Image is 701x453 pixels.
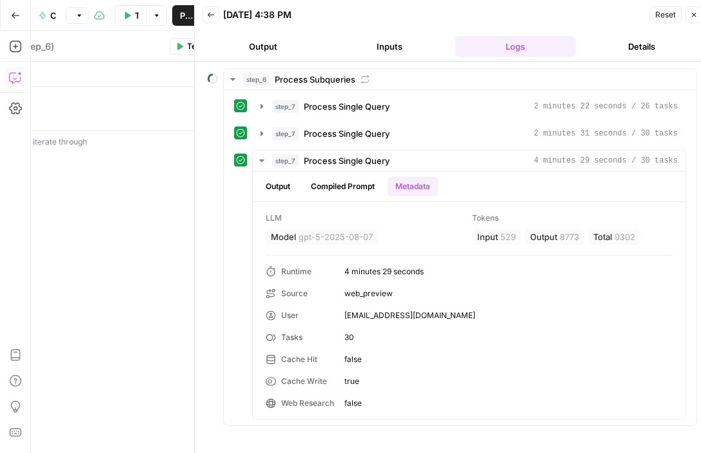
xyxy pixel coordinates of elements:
span: ( step_6 ) [19,40,54,53]
span: Input [477,230,498,243]
span: step_7 [272,100,299,113]
div: Runtime [266,266,334,277]
span: 30 [344,332,673,343]
span: Process Single Query [304,127,390,140]
span: 4 minutes 29 seconds / 30 tasks [534,155,678,166]
button: ChatGPT Query with Cited Results [31,5,63,26]
button: Logs [455,36,577,57]
button: Publish [172,5,201,26]
span: step_7 [272,127,299,140]
button: Inputs [329,36,450,57]
div: 4 minutes 29 seconds / 30 tasks [253,172,686,419]
span: 4 minutes 29 seconds [344,266,673,277]
div: Cache Hit [266,354,334,365]
span: false [344,398,673,409]
span: Tokens [472,212,673,224]
span: 2 minutes 22 seconds / 26 tasks [534,101,678,112]
div: Tasks [266,332,334,343]
span: false [344,354,673,365]
span: gpt-5-2025-08-07 [299,230,373,243]
button: Reset [649,6,682,23]
span: Process Single Query [304,154,390,167]
span: Total [593,230,612,243]
button: Compiled Prompt [303,177,382,196]
span: Test [187,41,203,52]
span: [EMAIL_ADDRESS][DOMAIN_NAME] [344,310,673,321]
button: 4 minutes 29 seconds / 30 tasks [253,150,686,171]
span: Process Subqueries [275,73,355,86]
button: 2 minutes 22 seconds / 26 tasks [253,96,686,117]
button: Metadata [388,177,438,196]
span: LLM [266,212,467,224]
span: Reset [655,9,676,21]
button: Test [170,38,209,55]
span: step_7 [272,154,299,167]
span: Process Single Query [304,100,390,113]
button: Test Workflow [115,5,146,26]
button: 2 minutes 31 seconds / 30 tasks [253,123,686,144]
button: Draft [66,7,89,24]
span: 9302 [615,230,635,243]
span: Model [271,230,296,243]
span: Publish [180,9,193,22]
button: Output [258,177,298,196]
span: step_6 [243,73,270,86]
span: 2 minutes 31 seconds / 30 tasks [534,128,678,139]
div: Source [266,288,334,299]
div: User [266,310,334,321]
span: true [344,376,673,387]
span: 8773 [560,230,579,243]
span: Output [530,230,557,243]
span: web_preview [344,288,673,299]
button: Output [202,36,324,57]
span: Test Workflow [135,9,139,22]
div: Cache Write [266,376,334,387]
div: Web Research [266,398,334,409]
span: 529 [500,230,516,243]
span: ChatGPT Query with Cited Results [50,9,55,22]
